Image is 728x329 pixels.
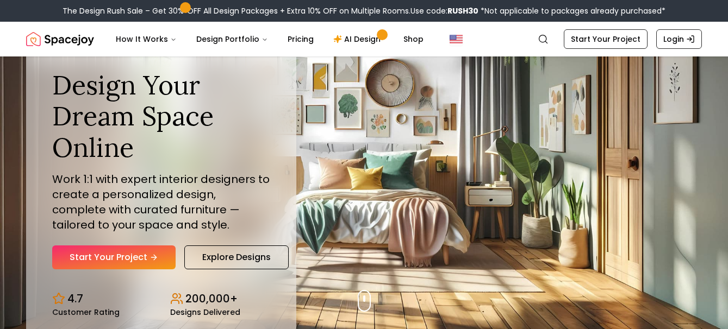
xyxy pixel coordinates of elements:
span: *Not applicable to packages already purchased* [478,5,665,16]
img: Spacejoy Logo [26,28,94,50]
a: Spacejoy [26,28,94,50]
a: Explore Designs [184,245,289,269]
img: United States [450,33,463,46]
a: Start Your Project [52,245,176,269]
div: Design stats [52,282,270,316]
span: Use code: [410,5,478,16]
p: 4.7 [67,291,83,306]
nav: Global [26,22,702,56]
a: Pricing [279,28,322,50]
b: RUSH30 [447,5,478,16]
p: Work 1:1 with expert interior designers to create a personalized design, complete with curated fu... [52,172,270,232]
button: How It Works [107,28,185,50]
h1: Design Your Dream Space Online [52,69,270,163]
p: 200,000+ [185,291,238,306]
a: AI Design [325,28,393,50]
a: Login [656,29,702,49]
button: Design Portfolio [188,28,277,50]
a: Start Your Project [564,29,648,49]
nav: Main [107,28,432,50]
div: The Design Rush Sale – Get 30% OFF All Design Packages + Extra 10% OFF on Multiple Rooms. [63,5,665,16]
small: Designs Delivered [170,308,240,316]
a: Shop [395,28,432,50]
small: Customer Rating [52,308,120,316]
